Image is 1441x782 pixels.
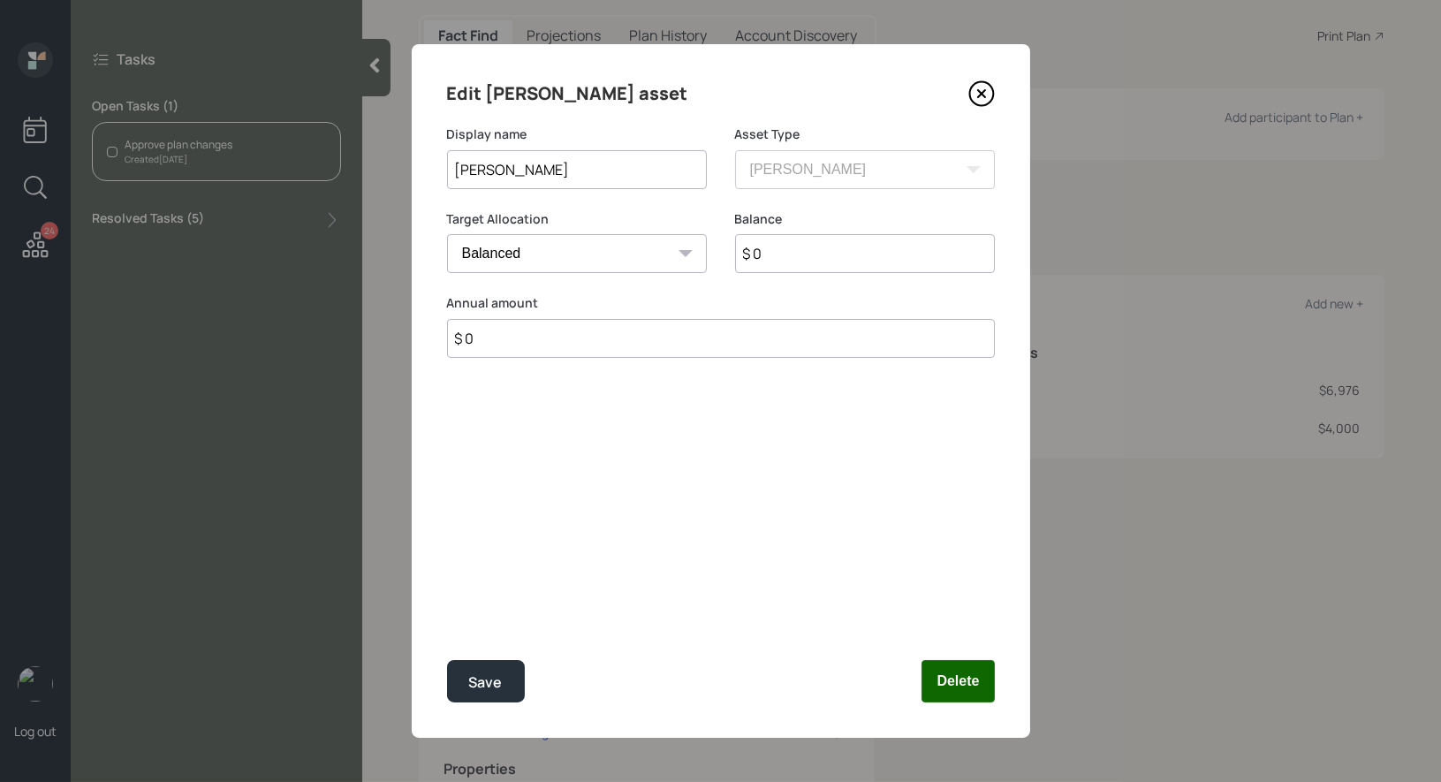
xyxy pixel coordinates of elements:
label: Display name [447,125,707,143]
button: Delete [921,660,994,702]
label: Balance [735,210,995,228]
div: Save [469,671,503,695]
button: Save [447,660,525,702]
label: Asset Type [735,125,995,143]
h4: Edit [PERSON_NAME] asset [447,80,688,108]
label: Target Allocation [447,210,707,228]
label: Annual amount [447,294,995,312]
